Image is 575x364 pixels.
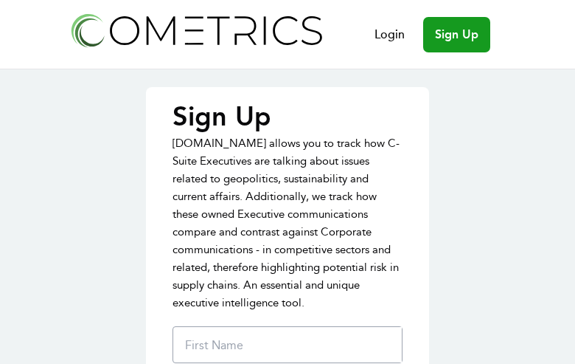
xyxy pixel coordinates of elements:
img: Cometrics logo [67,9,325,51]
input: First Name [179,327,402,363]
a: Login [374,26,405,44]
p: [DOMAIN_NAME] allows you to track how C-Suite Executives are talking about issues related to geop... [172,134,402,312]
p: Sign Up [172,102,402,131]
a: Sign Up [423,17,490,52]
